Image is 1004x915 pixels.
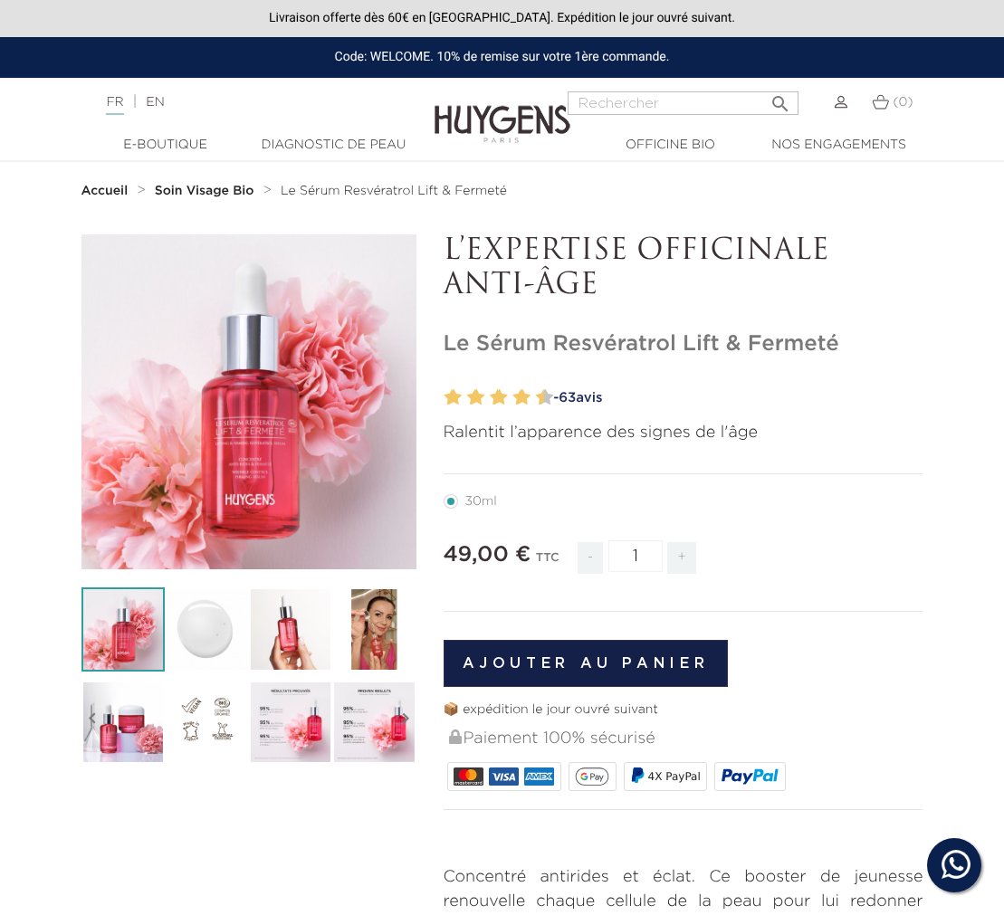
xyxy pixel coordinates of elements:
[81,136,250,155] a: E-Boutique
[568,91,798,115] input: Rechercher
[449,729,462,744] img: Paiement 100% sécurisé
[486,385,492,411] label: 5
[536,539,559,587] div: TTC
[155,185,254,197] strong: Soin Visage Bio
[667,542,696,574] span: +
[250,136,418,155] a: Diagnostic de peau
[454,767,483,786] img: MASTERCARD
[81,673,103,764] i: 
[106,96,123,115] a: FR
[471,385,484,411] label: 4
[517,385,531,411] label: 8
[441,385,447,411] label: 1
[81,185,129,197] strong: Accueil
[155,184,259,198] a: Soin Visage Bio
[755,136,923,155] a: Nos engagements
[444,701,923,720] p: 📦 expédition le jour ouvré suivant
[447,720,923,758] div: Paiement 100% sécurisé
[97,91,405,113] div: |
[548,385,923,412] a: -63avis
[494,385,508,411] label: 6
[524,767,554,786] img: AMEX
[770,88,791,110] i: 
[559,391,576,405] span: 63
[444,640,729,687] button: Ajouter au panier
[435,76,570,146] img: Huygens
[448,385,462,411] label: 2
[281,185,507,197] span: Le Sérum Resvératrol Lift & Fermeté
[444,331,923,357] h1: Le Sérum Resvératrol Lift & Fermeté
[281,184,507,198] a: Le Sérum Resvératrol Lift & Fermeté
[540,385,553,411] label: 10
[509,385,515,411] label: 7
[489,767,519,786] img: VISA
[81,587,166,672] img: Le Sérum Resvératrol Lift & Fermeté
[444,234,923,304] p: L’EXPERTISE OFFICINALE ANTI-ÂGE
[444,421,923,445] p: Ralentit l’apparence des signes de l'âge
[532,385,539,411] label: 9
[587,136,755,155] a: Officine Bio
[608,540,663,572] input: Quantité
[648,770,701,783] span: 4X PayPal
[81,184,132,198] a: Accueil
[764,86,797,110] button: 
[395,673,416,764] i: 
[444,544,531,566] span: 49,00 €
[444,494,519,509] label: 30ml
[575,767,609,786] img: google_pay
[578,542,603,574] span: -
[464,385,470,411] label: 3
[894,96,913,109] span: (0)
[146,96,164,109] a: EN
